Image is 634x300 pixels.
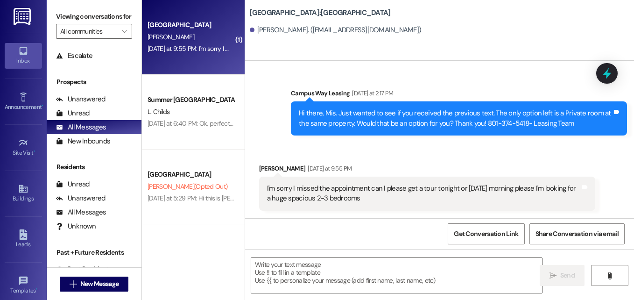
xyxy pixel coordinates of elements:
div: [DATE] at 9:55 PM [305,164,352,173]
div: [DATE] at 6:40 PM: Ok, perfect. 9am works! Address is; [STREET_ADDRESS] [148,119,350,128]
a: Leads [5,227,42,252]
span: • [34,148,35,155]
div: New Inbounds [56,136,110,146]
span: [PERSON_NAME] [148,33,194,41]
div: Escalate [56,51,92,61]
div: Campus Way Leasing [291,88,627,101]
div: [DATE] at 2:17 PM [350,88,393,98]
div: I'm sorry I missed the appointment can I please get a tour tonight or [DATE] morning please I'm l... [267,184,580,204]
span: L. Childs [148,107,170,116]
div: All Messages [56,122,106,132]
div: [PERSON_NAME] [259,164,595,177]
a: Templates • [5,273,42,298]
div: Unread [56,179,90,189]
input: All communities [60,24,117,39]
div: Summer [GEOGRAPHIC_DATA] [148,95,234,105]
div: Past + Future Residents [47,248,141,257]
div: All Messages [56,207,106,217]
img: ResiDesk Logo [14,8,33,25]
div: [GEOGRAPHIC_DATA] [148,170,234,179]
label: Viewing conversations for [56,9,132,24]
span: Send [560,271,575,280]
button: New Message [60,277,129,292]
a: Buildings [5,181,42,206]
span: Share Conversation via email [535,229,619,239]
button: Send [540,265,585,286]
i:  [122,28,127,35]
span: Get Conversation Link [454,229,518,239]
div: [DATE] at 9:55 PM: I'm sorry I missed the appointment can I please get a tour tonight or [DATE] m... [148,44,568,53]
div: Unanswered [56,94,106,104]
button: Share Conversation via email [529,223,625,244]
button: Get Conversation Link [448,223,524,244]
i:  [606,272,613,279]
div: Unread [56,108,90,118]
span: • [36,286,37,293]
span: New Message [80,279,119,289]
i:  [70,280,77,288]
a: Site Visit • [5,135,42,160]
div: [GEOGRAPHIC_DATA] [148,20,234,30]
div: Hi there, Mis. Just wanted to see if you received the previous text. The only option left is a Pr... [299,108,612,129]
b: [GEOGRAPHIC_DATA]: [GEOGRAPHIC_DATA] [250,8,391,18]
span: • [42,102,43,109]
i:  [549,272,557,279]
div: Past Residents [56,264,113,274]
span: [PERSON_NAME] (Opted Out) [148,182,227,191]
div: Residents [47,162,141,172]
div: Unknown [56,221,96,231]
div: Prospects [47,77,141,87]
div: Unanswered [56,193,106,203]
a: Inbox [5,43,42,68]
div: [PERSON_NAME]. ([EMAIL_ADDRESS][DOMAIN_NAME]) [250,25,422,35]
